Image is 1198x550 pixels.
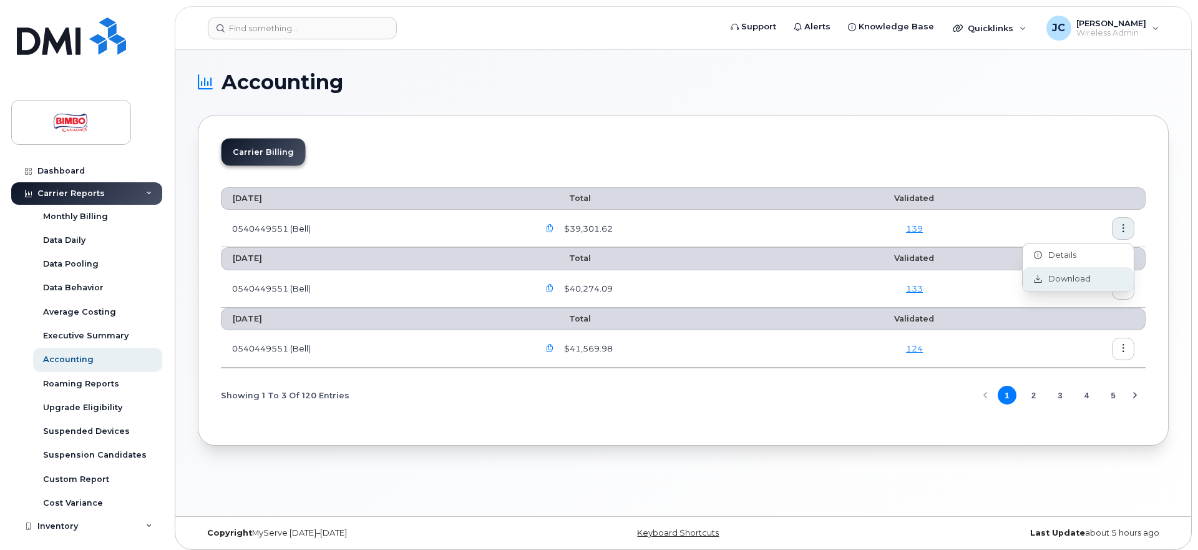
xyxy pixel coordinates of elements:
span: $41,569.98 [562,343,613,355]
th: Validated [820,308,1010,330]
a: Keyboard Shortcuts [637,528,719,538]
button: Page 1 [998,386,1016,405]
span: Total [539,253,591,263]
span: Showing 1 To 3 Of 120 Entries [221,386,349,405]
button: Page 3 [1051,386,1069,405]
button: Next Page [1126,386,1144,405]
button: Page 2 [1024,386,1043,405]
button: Page 5 [1104,386,1123,405]
td: 0540449551 (Bell) [221,330,528,368]
button: Page 4 [1078,386,1096,405]
span: Total [539,314,591,323]
div: about 5 hours ago [845,528,1169,538]
a: 124 [906,343,923,353]
span: $40,274.09 [562,283,613,295]
th: [DATE] [221,247,528,270]
strong: Copyright [207,528,252,538]
th: [DATE] [221,308,528,330]
a: 133 [906,283,923,293]
span: Total [539,194,591,203]
span: Accounting [222,73,343,92]
span: $39,301.62 [562,223,613,235]
span: Download [1042,273,1091,285]
th: Validated [820,187,1010,210]
td: 0540449551 (Bell) [221,210,528,247]
th: [DATE] [221,187,528,210]
td: 0540449551 (Bell) [221,270,528,308]
th: Validated [820,247,1010,270]
a: 139 [906,223,923,233]
span: Details [1042,250,1076,261]
strong: Last Update [1030,528,1085,538]
div: MyServe [DATE]–[DATE] [198,528,522,538]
